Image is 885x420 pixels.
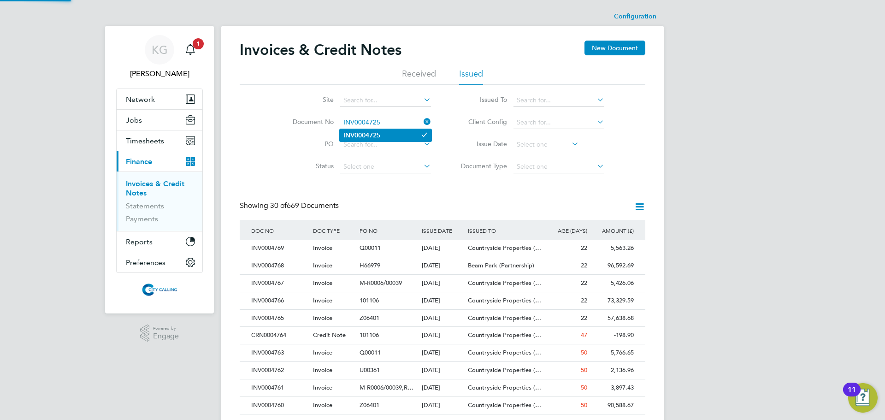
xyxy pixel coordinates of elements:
button: Timesheets [117,130,202,151]
span: 47 [581,331,587,339]
div: INV0004760 [249,397,311,414]
div: Finance [117,172,202,231]
button: New Document [584,41,645,55]
span: Invoice [313,244,332,252]
button: Jobs [117,110,202,130]
span: Countryside Properties (… [468,349,541,356]
div: DOC NO [249,220,311,241]
div: INV0004765 [249,310,311,327]
span: Invoice [313,296,332,304]
li: Issued [459,68,483,85]
div: INV0004769 [249,240,311,257]
div: DOC TYPE [311,220,357,241]
div: 11 [848,390,856,402]
span: Z06401 [360,314,379,322]
a: KG[PERSON_NAME] [116,35,203,79]
img: citycalling-logo-retina.png [140,282,179,297]
label: Issue Date [454,140,507,148]
div: 5,426.06 [590,275,636,292]
span: Invoice [313,349,332,356]
span: 50 [581,384,587,391]
span: Finance [126,157,152,166]
span: U00361 [360,366,380,374]
a: Invoices & Credit Notes [126,179,184,197]
div: INV0004763 [249,344,311,361]
span: 30 of [270,201,287,210]
label: Document Type [454,162,507,170]
li: Received [402,68,436,85]
label: Document No [281,118,334,126]
button: Network [117,89,202,109]
input: Select one [513,138,579,151]
div: [DATE] [419,362,466,379]
label: PO [281,140,334,148]
span: Khalillah German [116,68,203,79]
span: Countryside Properties (… [468,401,541,409]
span: Timesheets [126,136,164,145]
b: INV0004725 [343,131,380,139]
span: Engage [153,332,179,340]
div: AMOUNT (£) [590,220,636,241]
input: Search for... [513,116,604,129]
a: Payments [126,214,158,223]
span: Network [126,95,155,104]
button: Open Resource Center, 11 new notifications [848,383,878,413]
div: [DATE] [419,327,466,344]
div: [DATE] [419,379,466,396]
div: 5,766.65 [590,344,636,361]
span: Invoice [313,314,332,322]
div: [DATE] [419,397,466,414]
span: Z06401 [360,401,379,409]
div: 57,638.68 [590,310,636,327]
span: Invoice [313,384,332,391]
span: Powered by [153,325,179,332]
span: 1 [193,38,204,49]
div: ISSUED TO [466,220,543,241]
button: Finance [117,151,202,172]
li: Configuration [614,7,656,26]
input: Select one [340,160,431,173]
span: Countryside Properties (… [468,331,541,339]
span: Invoice [313,279,332,287]
span: Preferences [126,258,165,267]
label: Status [281,162,334,170]
span: Countryside Properties (… [468,244,541,252]
a: 1 [181,35,200,65]
button: Preferences [117,252,202,272]
div: INV0004762 [249,362,311,379]
span: M-R0006/00039,R… [360,384,413,391]
span: Countryside Properties (… [468,314,541,322]
div: 3,897.43 [590,379,636,396]
button: Reports [117,231,202,252]
div: [DATE] [419,292,466,309]
input: Search for... [340,138,431,151]
span: 50 [581,366,587,374]
div: [DATE] [419,275,466,292]
div: -198.90 [590,327,636,344]
div: 5,563.26 [590,240,636,257]
span: 22 [581,314,587,322]
span: Countryside Properties (… [468,366,541,374]
div: INV0004766 [249,292,311,309]
span: Beam Park (Partnership) [468,261,534,269]
label: Client Config [454,118,507,126]
div: ISSUE DATE [419,220,466,241]
span: 101106 [360,331,379,339]
span: Invoice [313,401,332,409]
span: Invoice [313,261,332,269]
div: 96,592.69 [590,257,636,274]
input: Search for... [340,116,431,129]
div: INV0004767 [249,275,311,292]
span: Q00011 [360,244,381,252]
span: 101106 [360,296,379,304]
div: 90,588.67 [590,397,636,414]
span: Countryside Properties (… [468,296,541,304]
div: 2,136.96 [590,362,636,379]
div: [DATE] [419,240,466,257]
input: Select one [513,160,604,173]
nav: Main navigation [105,26,214,314]
span: Q00011 [360,349,381,356]
span: Countryside Properties (… [468,384,541,391]
span: 50 [581,401,587,409]
h2: Invoices & Credit Notes [240,41,401,59]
